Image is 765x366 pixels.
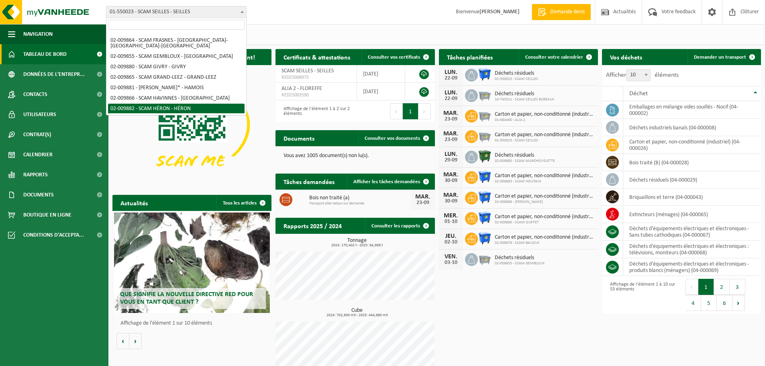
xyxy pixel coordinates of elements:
[443,192,459,198] div: MAR.
[282,92,350,98] span: RED25003590
[279,102,351,120] div: Affichage de l'élément 1 à 2 sur 2 éléments
[275,130,322,146] h2: Documents
[478,149,492,163] img: WB-1100-HPE-GN-01
[443,137,459,143] div: 23-09
[443,219,459,225] div: 01-10
[525,55,583,60] span: Consulter votre calendrier
[347,174,434,190] a: Afficher les tâches demandées
[495,220,594,225] span: 02-009889 - SCAM OUFFET
[112,65,271,184] img: Download de VHEPlus App
[495,261,545,266] span: 02-009855 - SCAM GEMBLOUX
[495,118,594,123] span: 01-084460 - ALIA 2
[415,200,431,206] div: 23-09
[623,171,761,188] td: déchets résiduels (04-000029)
[623,188,761,206] td: briquaillons et terre (04-000043)
[687,49,760,65] a: Demander un transport
[478,129,492,143] img: WB-2500-GAL-GY-01
[478,108,492,122] img: WB-2500-GAL-GY-01
[390,103,403,119] button: Previous
[279,313,435,317] span: 2024: 702,600 m3 - 2025: 444,880 m3
[23,165,48,185] span: Rapports
[23,44,67,64] span: Tableau de bord
[478,67,492,81] img: WB-1100-HPE-BE-01
[365,136,420,141] span: Consulter vos documents
[282,68,334,74] span: SCAM SEILLES - SEILLES
[108,51,245,62] li: 02-009855 - SCAM GEMBLOUX - [GEOGRAPHIC_DATA]
[479,9,520,15] strong: [PERSON_NAME]
[627,70,650,81] span: 10
[495,193,594,200] span: Carton et papier, non-conditionné (industriel)
[443,254,459,260] div: VEN.
[443,178,459,184] div: 30-09
[439,49,501,65] h2: Tâches planifiées
[623,223,761,241] td: déchets d'équipements électriques et électroniques - Sans tubes cathodiques (04-000067)
[120,321,267,326] p: Affichage de l'élément 1 sur 10 éléments
[495,138,594,143] span: 01-550023 - SCAM SEILLES
[623,241,761,258] td: déchets d'équipements électriques et électroniques : télévisions, moniteurs (04-000068)
[606,72,679,78] label: Afficher éléments
[106,6,246,18] span: 01-550023 - SCAM SEILLES - SEILLES
[443,96,459,102] div: 22-09
[358,130,434,146] a: Consulter vos documents
[623,119,761,136] td: déchets industriels banals (04-000008)
[478,231,492,245] img: WB-1100-HPE-BE-01
[279,238,435,247] h3: Tonnage
[275,174,343,189] h2: Tâches demandées
[443,239,459,245] div: 02-10
[284,153,426,159] p: Vous avez 1005 document(s) non lu(s).
[714,279,730,295] button: 2
[495,214,594,220] span: Carton et papier, non-conditionné (industriel)
[120,291,253,305] span: Que signifie la nouvelle directive RED pour vous en tant que client ?
[443,172,459,178] div: MAR.
[23,84,47,104] span: Contacts
[279,308,435,317] h3: Cube
[532,4,591,20] a: Demande devis
[365,218,434,234] a: Consulter les rapports
[495,200,594,204] span: 02-009888 - [PERSON_NAME]
[685,279,698,295] button: Previous
[495,179,594,184] span: 02-009883 - SCAM HOUTAIN
[443,76,459,81] div: 22-09
[129,333,142,349] button: Volgende
[275,49,358,65] h2: Certificats & attestations
[282,74,350,81] span: RED25008975
[623,258,761,276] td: déchets d'équipements électriques et électroniques - produits blancs (ménagers) (04-000069)
[495,97,554,102] span: 10-743311 - SCAM SEILLES BUREAUX
[23,24,53,44] span: Navigation
[23,205,71,225] span: Boutique en ligne
[495,234,594,241] span: Carton et papier, non-conditionné (industriel)
[443,110,459,117] div: MAR.
[519,49,597,65] a: Consulter votre calendrier
[108,72,245,83] li: 02-009865 - SCAM GRAND-LEEZ - GRAND-LEEZ
[623,206,761,223] td: extincteurs (ménages) (04-000065)
[108,93,245,104] li: 02-009866 - SCAM HAVINNES - [GEOGRAPHIC_DATA]
[357,83,405,100] td: [DATE]
[368,55,420,60] span: Consulter vos certificats
[495,255,545,261] span: Déchets résiduels
[108,62,245,72] li: 02-009880 - SCAM GIVRY - GIVRY
[443,198,459,204] div: 30-09
[623,154,761,171] td: bois traité (B) (04-000028)
[357,65,405,83] td: [DATE]
[495,111,594,118] span: Carton et papier, non-conditionné (industriel)
[495,77,538,82] span: 01-550023 - SCAM SEILLES
[495,91,554,97] span: Déchets résiduels
[698,279,714,295] button: 1
[443,117,459,122] div: 23-09
[443,157,459,163] div: 29-09
[623,136,761,154] td: carton et papier, non-conditionné (industriel) (04-000026)
[495,70,538,77] span: Déchets résiduels
[629,90,648,97] span: Déchet
[623,101,761,119] td: emballages en mélange vides souillés - Nocif (04-000002)
[216,195,271,211] a: Tous les articles
[478,170,492,184] img: WB-1100-HPE-BE-01
[275,218,350,233] h2: Rapports 2025 / 2024
[685,295,701,311] button: 4
[478,190,492,204] img: WB-1100-HPE-BE-01
[701,295,717,311] button: 5
[443,151,459,157] div: LUN.
[548,8,587,16] span: Demande devis
[415,194,431,200] div: MAR.
[108,83,245,93] li: 02-009881 - [PERSON_NAME]* - HAMOIS
[443,233,459,239] div: JEU.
